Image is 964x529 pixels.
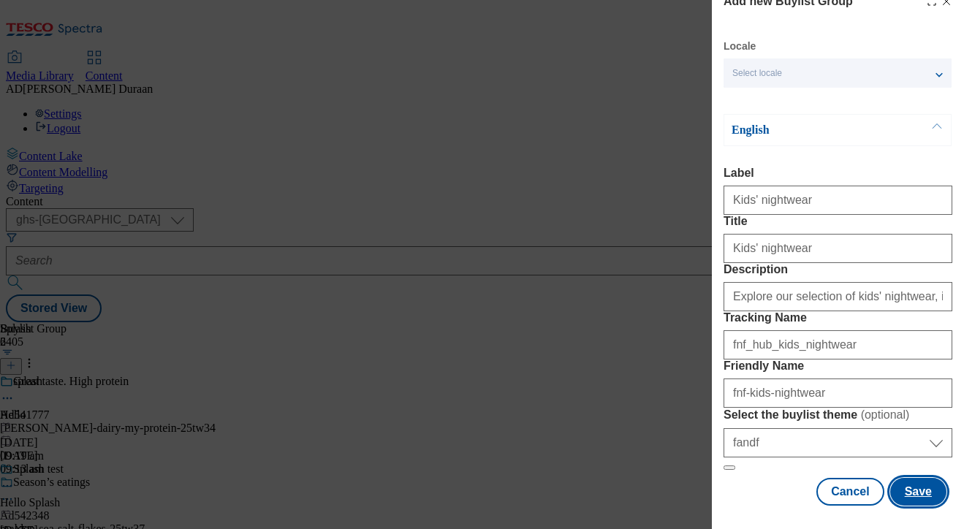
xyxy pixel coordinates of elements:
input: Enter Title [724,234,952,263]
label: Label [724,167,952,180]
input: Enter Friendly Name [724,378,952,408]
input: Enter Label [724,186,952,215]
button: Cancel [816,478,884,506]
button: Select locale [724,58,952,88]
label: Select the buylist theme [724,408,952,422]
label: Title [724,215,952,228]
label: Friendly Name [724,359,952,373]
p: English [732,123,885,137]
span: ( optional ) [861,408,910,421]
label: Tracking Name [724,311,952,324]
label: Locale [724,42,756,50]
input: Enter Description [724,282,952,311]
button: Save [890,478,946,506]
span: Select locale [732,68,782,79]
input: Enter Tracking Name [724,330,952,359]
label: Description [724,263,952,276]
